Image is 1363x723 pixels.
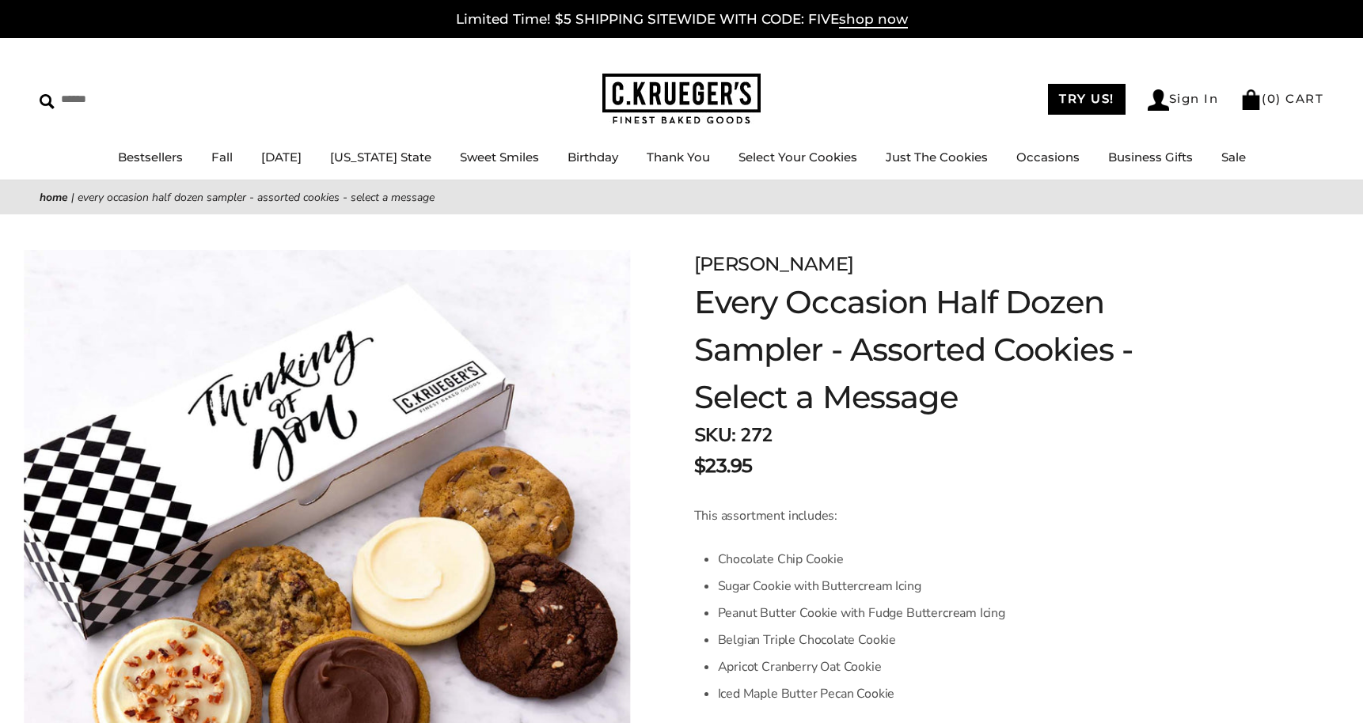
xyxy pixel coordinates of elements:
a: [DATE] [261,150,302,165]
a: Select Your Cookies [738,150,857,165]
a: Thank You [647,150,710,165]
nav: breadcrumbs [40,188,1323,206]
a: Bestsellers [118,150,183,165]
span: Belgian Triple Chocolate Cookie [718,631,897,649]
img: C.KRUEGER'S [602,74,761,125]
span: Iced Maple Butter Pecan Cookie [718,685,895,702]
a: Sale [1221,150,1246,165]
span: Chocolate Chip Cookie [718,551,844,568]
span: This assortment includes: [694,507,838,524]
a: Business Gifts [1108,150,1193,165]
a: Limited Time! $5 SHIPPING SITEWIDE WITH CODE: FIVEshop now [456,11,908,28]
a: Birthday [568,150,618,165]
span: Apricot Cranberry Oat Cookie [718,658,882,676]
a: TRY US! [1048,84,1126,115]
img: Bag [1240,89,1262,110]
div: [PERSON_NAME] [694,250,1199,278]
a: Sign In [1148,89,1219,111]
a: Occasions [1016,150,1080,165]
span: | [71,190,74,205]
img: Account [1148,89,1169,111]
a: Just The Cookies [886,150,988,165]
span: $23.95 [694,452,753,480]
a: Fall [211,150,233,165]
a: [US_STATE] State [330,150,431,165]
strong: SKU: [694,422,736,448]
span: Peanut Butter Cookie with Fudge Buttercream Icing [718,604,1005,622]
span: 272 [740,422,773,448]
span: Every Occasion Half Dozen Sampler - Assorted Cookies - Select a Message [78,190,435,205]
span: shop now [839,11,908,28]
a: Home [40,190,68,205]
span: Sugar Cookie with Buttercream Icing [718,577,921,595]
a: Sweet Smiles [460,150,539,165]
a: (0) CART [1240,91,1323,106]
input: Search [40,87,228,112]
img: Search [40,94,55,109]
span: 0 [1267,91,1277,106]
h1: Every Occasion Half Dozen Sampler - Assorted Cookies - Select a Message [694,278,1199,421]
